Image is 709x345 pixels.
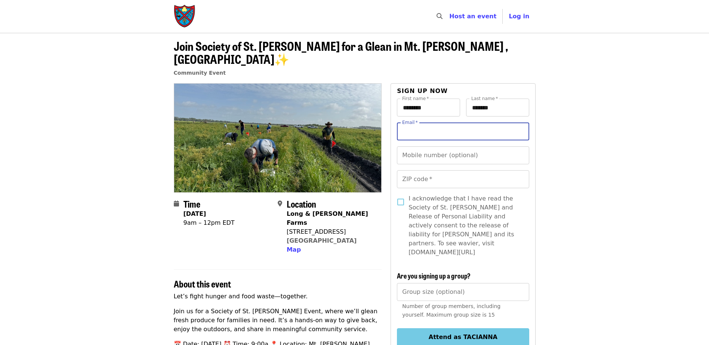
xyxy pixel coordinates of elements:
[184,197,200,210] span: Time
[174,292,382,301] p: Let’s fight hunger and food waste—together.
[184,210,206,217] strong: [DATE]
[397,87,448,94] span: Sign up now
[409,194,523,257] span: I acknowledge that I have read the Society of St. [PERSON_NAME] and Release of Personal Liability...
[174,70,226,76] a: Community Event
[471,96,498,101] label: Last name
[447,7,453,25] input: Search
[437,13,443,20] i: search icon
[397,99,460,116] input: First name
[402,96,429,101] label: First name
[287,246,301,253] span: Map
[466,99,529,116] input: Last name
[278,200,282,207] i: map-marker-alt icon
[397,170,529,188] input: ZIP code
[174,4,196,28] img: Society of St. Andrew - Home
[184,218,235,227] div: 9am – 12pm EDT
[174,307,382,334] p: Join us for a Society of St. [PERSON_NAME] Event, where we’ll glean fresh produce for families in...
[174,277,231,290] span: About this event
[397,271,471,280] span: Are you signing up a group?
[287,237,357,244] a: [GEOGRAPHIC_DATA]
[402,120,418,125] label: Email
[509,13,529,20] span: Log in
[287,197,316,210] span: Location
[397,146,529,164] input: Mobile number (optional)
[397,283,529,301] input: [object Object]
[503,9,535,24] button: Log in
[174,200,179,207] i: calendar icon
[287,227,376,236] div: [STREET_ADDRESS]
[174,37,508,68] span: Join Society of St. [PERSON_NAME] for a Glean in Mt. [PERSON_NAME] , [GEOGRAPHIC_DATA]✨
[174,84,382,192] img: Join Society of St. Andrew for a Glean in Mt. Dora , FL✨ organized by Society of St. Andrew
[397,122,529,140] input: Email
[287,210,368,226] strong: Long & [PERSON_NAME] Farms
[449,13,496,20] a: Host an event
[287,245,301,254] button: Map
[402,303,500,318] span: Number of group members, including yourself. Maximum group size is 15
